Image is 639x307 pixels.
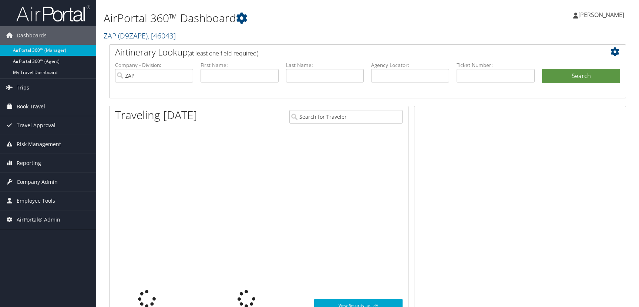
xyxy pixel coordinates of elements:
[573,4,632,26] a: [PERSON_NAME]
[201,61,279,69] label: First Name:
[104,10,455,26] h1: AirPortal 360™ Dashboard
[17,173,58,191] span: Company Admin
[17,210,60,229] span: AirPortal® Admin
[578,11,624,19] span: [PERSON_NAME]
[17,78,29,97] span: Trips
[148,31,176,41] span: , [ 46043 ]
[115,61,193,69] label: Company - Division:
[17,154,41,172] span: Reporting
[115,107,197,123] h1: Traveling [DATE]
[16,5,90,22] img: airportal-logo.png
[17,192,55,210] span: Employee Tools
[17,26,47,45] span: Dashboards
[289,110,403,124] input: Search for Traveler
[118,31,148,41] span: ( D9ZAPE )
[371,61,449,69] label: Agency Locator:
[17,135,61,153] span: Risk Management
[17,116,56,135] span: Travel Approval
[17,97,45,116] span: Book Travel
[188,49,258,57] span: (at least one field required)
[542,69,620,84] button: Search
[115,46,577,58] h2: Airtinerary Lookup
[104,31,176,41] a: ZAP
[457,61,535,69] label: Ticket Number:
[286,61,364,69] label: Last Name:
